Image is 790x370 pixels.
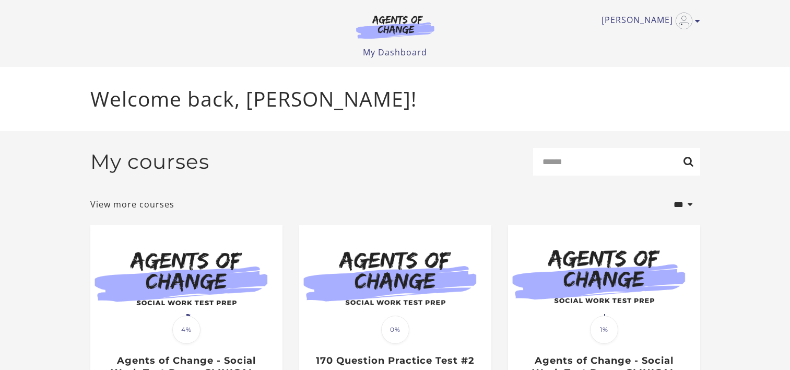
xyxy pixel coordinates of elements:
h2: My courses [90,149,209,174]
h3: 170 Question Practice Test #2 [310,355,480,367]
img: Agents of Change Logo [345,15,445,39]
span: 1% [590,316,618,344]
a: Toggle menu [602,13,695,29]
a: My Dashboard [363,47,427,58]
p: Welcome back, [PERSON_NAME]! [90,84,700,114]
span: 0% [381,316,409,344]
a: View more courses [90,198,174,211]
span: 4% [172,316,201,344]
